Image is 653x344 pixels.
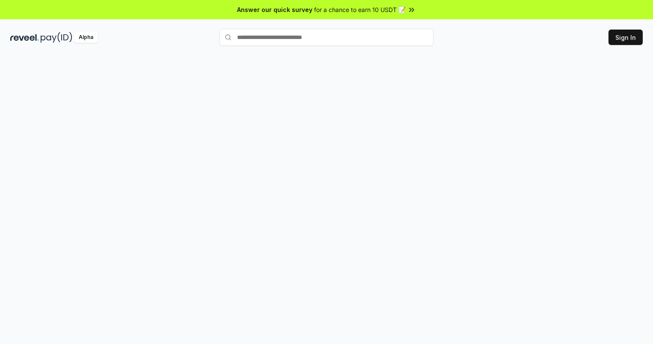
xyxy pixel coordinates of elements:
img: pay_id [41,32,72,43]
span: for a chance to earn 10 USDT 📝 [314,5,406,14]
button: Sign In [608,30,643,45]
span: Answer our quick survey [237,5,312,14]
img: reveel_dark [10,32,39,43]
div: Alpha [74,32,98,43]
